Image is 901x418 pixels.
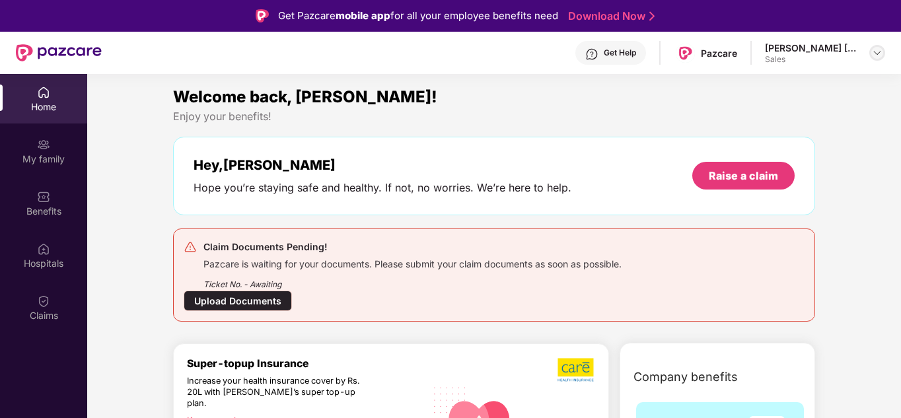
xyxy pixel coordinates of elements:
[649,9,655,23] img: Stroke
[558,357,595,382] img: b5dec4f62d2307b9de63beb79f102df3.png
[336,9,390,22] strong: mobile app
[203,270,622,291] div: Ticket No. - Awaiting
[173,110,815,123] div: Enjoy your benefits!
[187,376,368,409] div: Increase your health insurance cover by Rs. 20L with [PERSON_NAME]’s super top-up plan.
[709,168,778,183] div: Raise a claim
[633,368,738,386] span: Company benefits
[187,357,425,370] div: Super-topup Insurance
[194,157,571,173] div: Hey, [PERSON_NAME]
[568,9,651,23] a: Download Now
[676,44,695,63] img: Pazcare_Logo.png
[184,291,292,311] div: Upload Documents
[173,87,437,106] span: Welcome back, [PERSON_NAME]!
[203,239,622,255] div: Claim Documents Pending!
[765,42,857,54] div: [PERSON_NAME] [PERSON_NAME]
[194,181,571,195] div: Hope you’re staying safe and healthy. If not, no worries. We’re here to help.
[765,54,857,65] div: Sales
[872,48,883,58] img: svg+xml;base64,PHN2ZyBpZD0iRHJvcGRvd24tMzJ4MzIiIHhtbG5zPSJodHRwOi8vd3d3LnczLm9yZy8yMDAwL3N2ZyIgd2...
[256,9,269,22] img: Logo
[278,8,558,24] div: Get Pazcare for all your employee benefits need
[37,295,50,308] img: svg+xml;base64,PHN2ZyBpZD0iQ2xhaW0iIHhtbG5zPSJodHRwOi8vd3d3LnczLm9yZy8yMDAwL3N2ZyIgd2lkdGg9IjIwIi...
[37,138,50,151] img: svg+xml;base64,PHN2ZyB3aWR0aD0iMjAiIGhlaWdodD0iMjAiIHZpZXdCb3g9IjAgMCAyMCAyMCIgZmlsbD0ibm9uZSIgeG...
[203,255,622,270] div: Pazcare is waiting for your documents. Please submit your claim documents as soon as possible.
[37,190,50,203] img: svg+xml;base64,PHN2ZyBpZD0iQmVuZWZpdHMiIHhtbG5zPSJodHRwOi8vd3d3LnczLm9yZy8yMDAwL3N2ZyIgd2lkdGg9Ij...
[701,47,737,59] div: Pazcare
[604,48,636,58] div: Get Help
[37,242,50,256] img: svg+xml;base64,PHN2ZyBpZD0iSG9zcGl0YWxzIiB4bWxucz0iaHR0cDovL3d3dy53My5vcmcvMjAwMC9zdmciIHdpZHRoPS...
[585,48,598,61] img: svg+xml;base64,PHN2ZyBpZD0iSGVscC0zMngzMiIgeG1sbnM9Imh0dHA6Ly93d3cudzMub3JnLzIwMDAvc3ZnIiB3aWR0aD...
[184,240,197,254] img: svg+xml;base64,PHN2ZyB4bWxucz0iaHR0cDovL3d3dy53My5vcmcvMjAwMC9zdmciIHdpZHRoPSIyNCIgaGVpZ2h0PSIyNC...
[37,86,50,99] img: svg+xml;base64,PHN2ZyBpZD0iSG9tZSIgeG1sbnM9Imh0dHA6Ly93d3cudzMub3JnLzIwMDAvc3ZnIiB3aWR0aD0iMjAiIG...
[16,44,102,61] img: New Pazcare Logo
